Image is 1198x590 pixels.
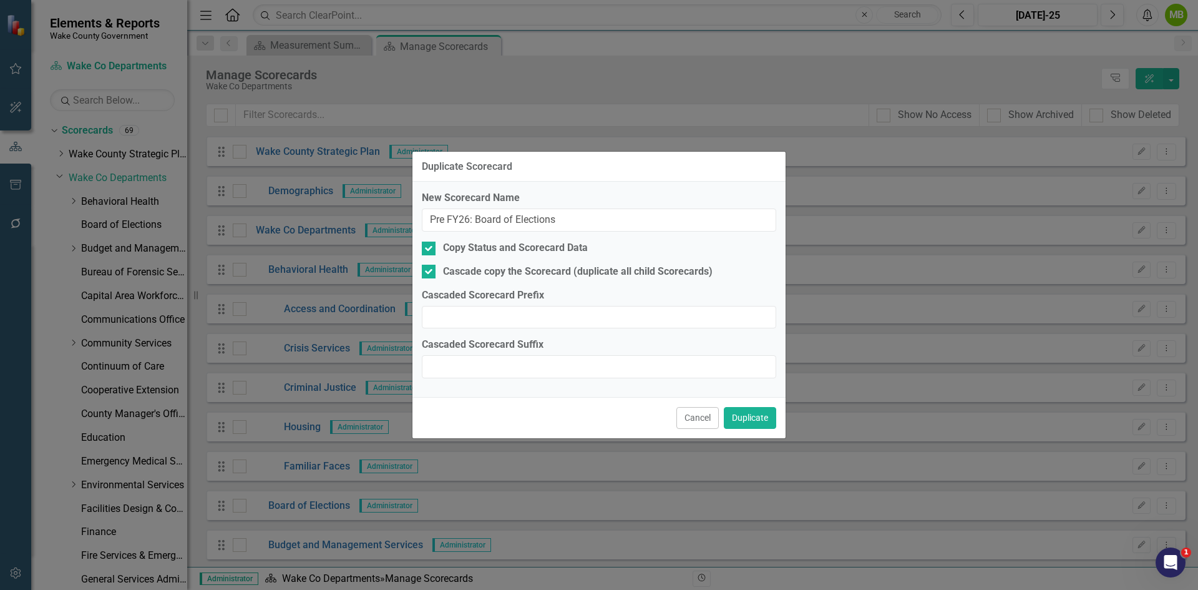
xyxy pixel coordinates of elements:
iframe: Intercom live chat [1156,548,1186,578]
button: Duplicate [724,407,776,429]
input: Name [422,209,776,232]
div: Cascade copy the Scorecard (duplicate all child Scorecards) [443,265,713,279]
span: 1 [1181,548,1191,558]
div: Duplicate Scorecard [422,161,512,172]
button: Cancel [676,407,719,429]
div: Copy Status and Scorecard Data [443,241,588,255]
label: Cascaded Scorecard Prefix [422,288,776,303]
label: Cascaded Scorecard Suffix [422,338,776,352]
label: New Scorecard Name [422,191,776,205]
